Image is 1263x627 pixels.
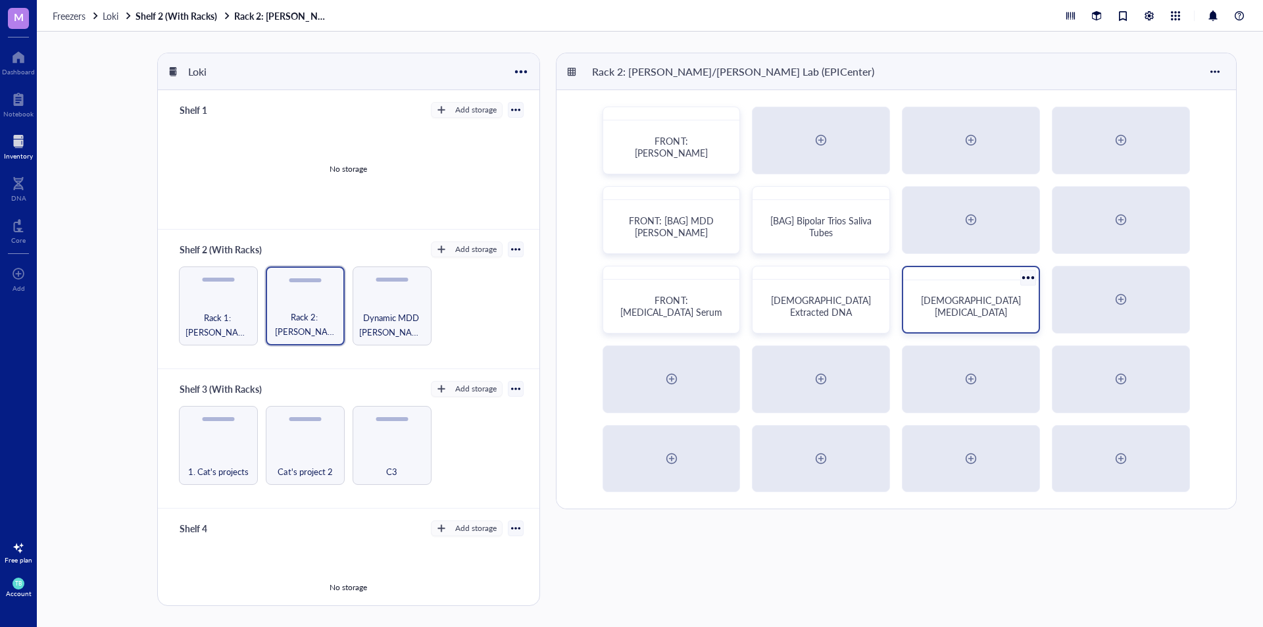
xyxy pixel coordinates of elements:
div: DNA [11,194,26,202]
div: Notebook [3,110,34,118]
a: Dashboard [2,47,35,76]
span: Cat's project 2 [278,464,332,479]
button: Add storage [431,381,503,397]
a: Inventory [4,131,33,160]
a: Freezers [53,10,100,22]
a: DNA [11,173,26,202]
span: Rack 1: [PERSON_NAME]/[PERSON_NAME] Lab (EPICenter) [185,311,252,339]
div: Add storage [455,104,497,116]
span: Dynamic MDD [PERSON_NAME] Boxes (to the right of the racks) [359,311,426,339]
a: Core [11,215,26,244]
div: Add storage [455,383,497,395]
div: Add storage [455,243,497,255]
div: Dashboard [2,68,35,76]
span: 1. Cat's projects [188,464,249,479]
button: Add storage [431,102,503,118]
span: Loki [103,9,118,22]
span: Freezers [53,9,86,22]
div: Inventory [4,152,33,160]
div: No storage [330,582,367,593]
span: Rack 2: [PERSON_NAME]/[PERSON_NAME] Lab (EPICenter) [272,310,338,339]
span: TB [15,580,22,587]
span: M [14,9,24,25]
a: Shelf 2 (With Racks)Rack 2: [PERSON_NAME]/[PERSON_NAME] Lab (EPICenter) [136,10,333,22]
span: FRONT: [PERSON_NAME] [635,134,707,159]
div: Shelf 2 (With Racks) [174,240,267,259]
a: Loki [103,10,133,22]
span: [DEMOGRAPHIC_DATA] Extracted DNA [771,293,874,318]
div: Add [12,284,25,292]
a: Notebook [3,89,34,118]
span: [BAG] Bipolar Trios Saliva Tubes [770,214,874,239]
span: C3 [386,464,397,479]
span: [DEMOGRAPHIC_DATA] [MEDICAL_DATA] [921,293,1024,318]
div: Shelf 3 (With Racks) [174,380,267,398]
span: FRONT: [BAG] MDD [PERSON_NAME] [629,214,716,239]
div: Account [6,589,32,597]
div: Add storage [455,522,497,534]
button: Add storage [431,241,503,257]
button: Add storage [431,520,503,536]
span: FRONT: [MEDICAL_DATA] Serum [620,293,722,318]
div: Shelf 4 [174,519,253,538]
div: Core [11,236,26,244]
div: Free plan [5,556,32,564]
div: No storage [330,163,367,175]
div: Rack 2: [PERSON_NAME]/[PERSON_NAME] Lab (EPICenter) [586,61,880,83]
div: Loki [182,61,261,83]
div: Shelf 1 [174,101,253,119]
